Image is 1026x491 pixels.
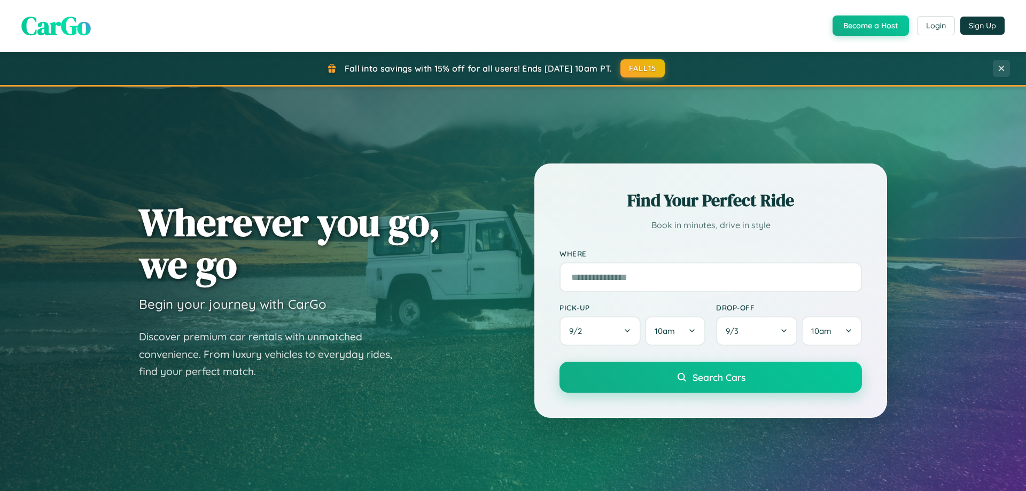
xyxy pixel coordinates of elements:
[559,249,862,258] label: Where
[620,59,665,77] button: FALL15
[693,371,745,383] span: Search Cars
[139,201,440,285] h1: Wherever you go, we go
[559,362,862,393] button: Search Cars
[139,296,327,312] h3: Begin your journey with CarGo
[645,316,705,346] button: 10am
[559,189,862,212] h2: Find Your Perfect Ride
[21,8,91,43] span: CarGo
[917,16,955,35] button: Login
[726,326,744,336] span: 9 / 3
[802,316,862,346] button: 10am
[833,15,909,36] button: Become a Host
[139,328,406,380] p: Discover premium car rentals with unmatched convenience. From luxury vehicles to everyday rides, ...
[655,326,675,336] span: 10am
[345,63,612,74] span: Fall into savings with 15% off for all users! Ends [DATE] 10am PT.
[559,316,641,346] button: 9/2
[559,217,862,233] p: Book in minutes, drive in style
[569,326,587,336] span: 9 / 2
[811,326,831,336] span: 10am
[716,316,797,346] button: 9/3
[559,303,705,312] label: Pick-up
[716,303,862,312] label: Drop-off
[960,17,1005,35] button: Sign Up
